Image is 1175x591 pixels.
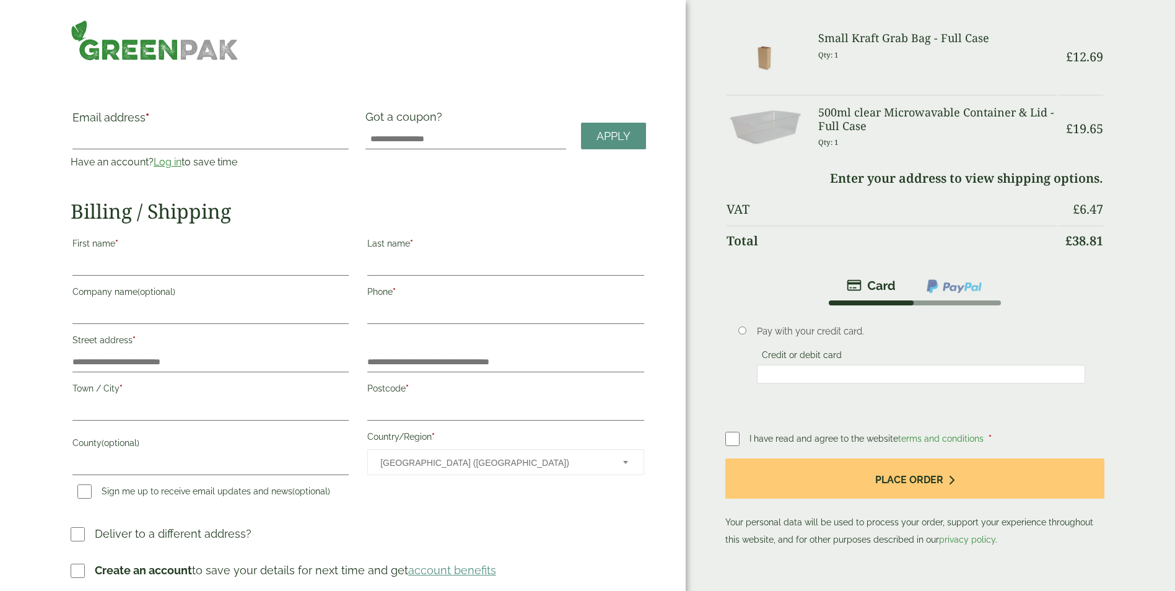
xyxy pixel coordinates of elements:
abbr: required [115,239,118,248]
span: (optional) [102,438,139,448]
a: terms and conditions [898,434,984,444]
iframe: Secure payment input frame [761,369,1081,380]
img: ppcp-gateway.png [925,278,983,294]
img: GreenPak Supplies [71,20,238,61]
label: First name [72,235,349,256]
label: Got a coupon? [365,110,447,129]
p: Deliver to a different address? [95,525,251,542]
span: United Kingdom (UK) [380,450,606,476]
span: £ [1066,120,1073,137]
td: Enter your address to view shipping options. [727,164,1104,193]
label: Credit or debit card [757,350,847,364]
a: Apply [581,123,646,149]
a: Log in [154,156,181,168]
a: privacy policy [939,535,995,545]
th: VAT [727,195,1057,224]
h3: Small Kraft Grab Bag - Full Case [818,32,1057,45]
span: (optional) [138,287,175,297]
bdi: 38.81 [1065,232,1103,249]
h3: 500ml clear Microwavable Container & Lid - Full Case [818,106,1057,133]
input: Sign me up to receive email updates and news(optional) [77,484,92,499]
button: Place order [725,458,1105,499]
label: Town / City [72,380,349,401]
abbr: required [432,432,435,442]
p: Your personal data will be used to process your order, support your experience throughout this we... [725,458,1105,548]
abbr: required [393,287,396,297]
p: Pay with your credit card. [757,325,1085,338]
small: Qty: 1 [818,50,839,59]
p: to save your details for next time and get [95,562,496,579]
bdi: 6.47 [1073,201,1103,217]
abbr: required [410,239,413,248]
span: Apply [596,129,631,143]
label: Postcode [367,380,644,401]
abbr: required [989,434,992,444]
span: (optional) [292,486,330,496]
img: stripe.png [847,278,896,293]
bdi: 19.65 [1066,120,1103,137]
label: Street address [72,331,349,352]
p: Have an account? to save time [71,155,351,170]
abbr: required [120,383,123,393]
label: Country/Region [367,428,644,449]
th: Total [727,225,1057,256]
span: Country/Region [367,449,644,475]
strong: Create an account [95,564,192,577]
label: Email address [72,112,349,129]
h2: Billing / Shipping [71,199,646,223]
span: £ [1073,201,1080,217]
bdi: 12.69 [1066,48,1103,65]
label: Sign me up to receive email updates and news [72,486,335,500]
abbr: required [133,335,136,345]
abbr: required [146,111,149,124]
span: £ [1066,48,1073,65]
label: Last name [367,235,644,256]
abbr: required [406,383,409,393]
span: £ [1065,232,1072,249]
label: Phone [367,283,644,304]
small: Qty: 1 [818,138,839,147]
label: County [72,434,349,455]
span: I have read and agree to the website [749,434,986,444]
label: Company name [72,283,349,304]
a: account benefits [408,564,496,577]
